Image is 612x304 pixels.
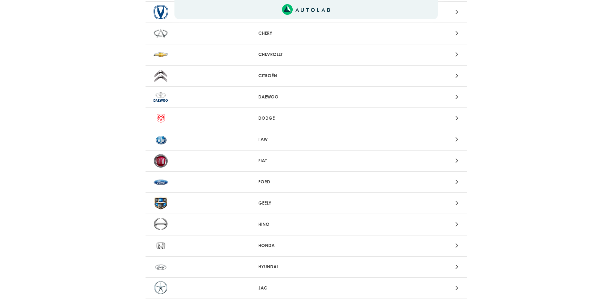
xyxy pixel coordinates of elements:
[258,221,354,228] p: HINO
[154,281,168,295] img: JAC
[154,154,168,168] img: FIAT
[258,200,354,207] p: GEELY
[258,285,354,291] p: JAC
[258,179,354,185] p: FORD
[154,217,168,232] img: HINO
[258,263,354,270] p: HYUNDAI
[154,239,168,253] img: HONDA
[258,242,354,249] p: HONDA
[154,196,168,210] img: GEELY
[154,260,168,274] img: HYUNDAI
[258,157,354,164] p: FIAT
[154,175,168,189] img: FORD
